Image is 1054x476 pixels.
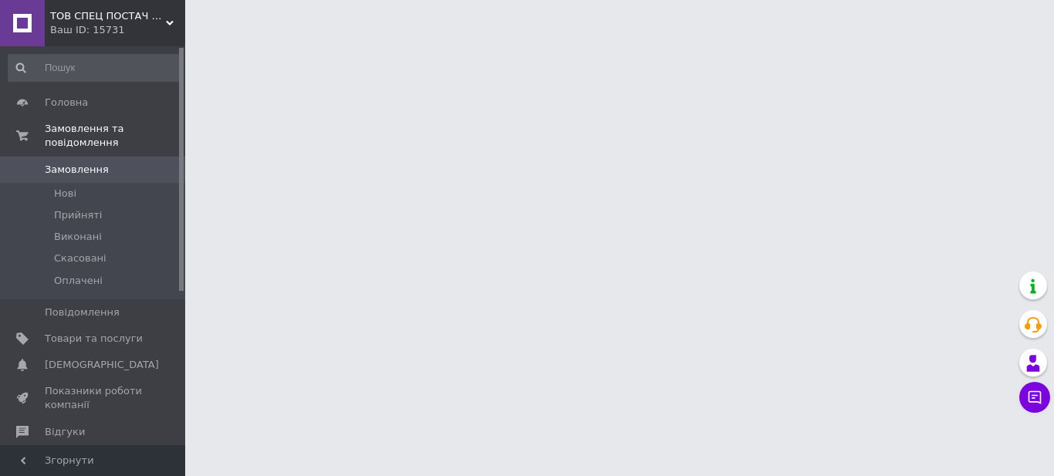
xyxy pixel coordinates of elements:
[54,230,102,244] span: Виконані
[54,208,102,222] span: Прийняті
[8,54,182,82] input: Пошук
[54,187,76,201] span: Нові
[45,163,109,177] span: Замовлення
[1019,382,1050,413] button: Чат з покупцем
[45,425,85,439] span: Відгуки
[45,96,88,110] span: Головна
[50,9,166,23] span: ТОВ СПЕЦ ПОСТАЧ МАРКЕТ
[45,332,143,346] span: Товари та послуги
[50,23,185,37] div: Ваш ID: 15731
[54,274,103,288] span: Оплачені
[45,122,185,150] span: Замовлення та повідомлення
[45,384,143,412] span: Показники роботи компанії
[45,358,159,372] span: [DEMOGRAPHIC_DATA]
[54,252,106,265] span: Скасовані
[45,306,120,319] span: Повідомлення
